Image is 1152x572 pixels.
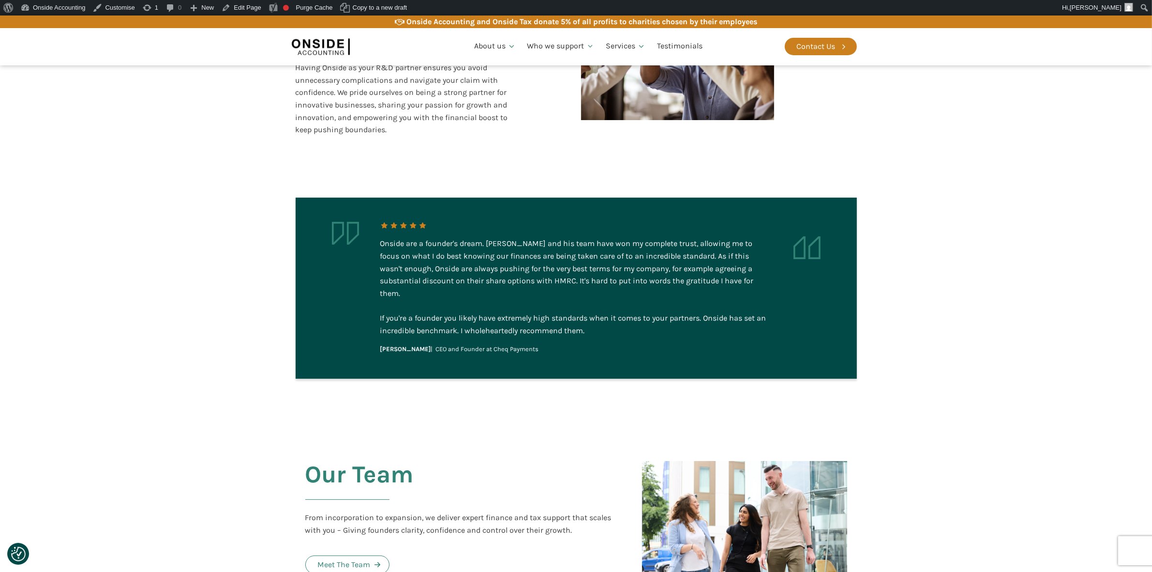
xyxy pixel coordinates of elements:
div: Onside are a founder's dream. [PERSON_NAME] and his team have won my complete trust, allowing me ... [380,237,772,337]
a: Services [600,30,651,63]
div: Contact Us [797,40,836,53]
div: Focus keyphrase not set [283,5,289,11]
div: Meet The Team [318,558,371,571]
a: Contact Us [785,38,857,55]
a: Testimonials [651,30,708,63]
a: Who we support [522,30,600,63]
div: From incorporation to expansion, we deliver expert finance and tax support that scales with you –... [305,511,623,536]
div: Onside Accounting and Onside Tax donate 5% of all profits to charities chosen by their employees [407,15,758,28]
h2: Our Team [305,461,414,511]
img: Onside Accounting [292,35,350,58]
span: [PERSON_NAME] [1070,4,1122,11]
b: [PERSON_NAME] [380,345,431,353]
button: Consent Preferences [11,547,26,561]
img: Revisit consent button [11,547,26,561]
div: | CEO and Founder at Cheq Payments [380,344,539,355]
a: About us [468,30,522,63]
